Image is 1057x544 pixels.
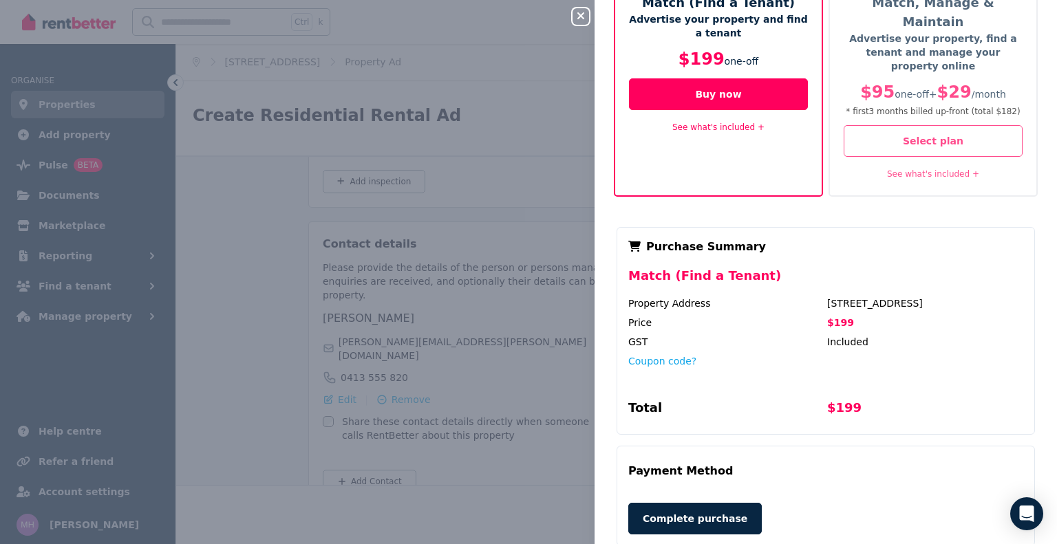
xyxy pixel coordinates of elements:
div: GST [628,335,824,349]
span: one-off [725,56,759,67]
div: Property Address [628,296,824,310]
button: Buy now [629,78,808,110]
span: / month [972,89,1006,100]
a: See what's included + [887,169,979,179]
div: Total [628,398,824,423]
div: $199 [827,398,1023,423]
button: Select plan [844,125,1023,157]
span: $199 [679,50,725,69]
span: + [929,89,937,100]
p: Advertise your property and find a tenant [629,12,808,40]
div: [STREET_ADDRESS] [827,296,1023,310]
div: Included [827,335,1023,349]
p: * first 3 month s billed up-front (total $182 ) [844,106,1023,117]
p: Advertise your property, find a tenant and manage your property online [844,32,1023,73]
span: $95 [860,83,895,102]
div: Match (Find a Tenant) [628,266,1023,296]
button: Complete purchase [628,503,762,534]
span: $29 [937,83,972,102]
div: Open Intercom Messenger [1010,497,1043,530]
button: Coupon code? [628,354,696,368]
span: one-off [895,89,929,100]
span: $199 [827,317,854,328]
div: Purchase Summary [628,239,1023,255]
div: Payment Method [628,457,733,485]
a: See what's included + [672,122,765,132]
div: Price [628,316,824,329]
